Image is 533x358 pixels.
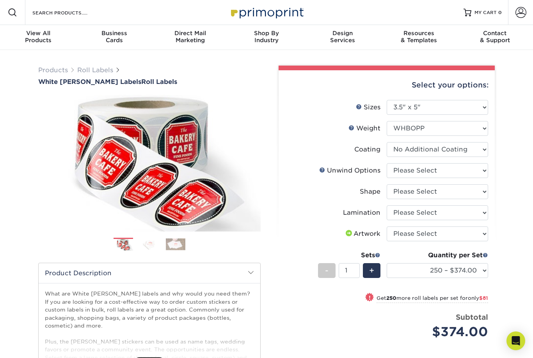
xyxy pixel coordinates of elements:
div: Unwind Options [319,166,380,175]
a: Roll Labels [77,66,113,74]
span: + [369,265,374,276]
a: BusinessCards [76,25,152,50]
a: Resources& Templates [381,25,457,50]
span: Contact [457,30,533,37]
div: Select your options: [285,70,489,100]
span: Design [305,30,381,37]
span: White [PERSON_NAME] Labels [38,78,141,85]
div: Artwork [344,229,380,239]
div: Marketing [152,30,228,44]
span: only [468,295,488,301]
div: Sizes [356,103,380,112]
span: - [325,265,329,276]
a: DesignServices [305,25,381,50]
h1: Roll Labels [38,78,261,85]
span: ! [369,294,371,302]
input: SEARCH PRODUCTS..... [32,8,108,17]
img: Roll Labels 01 [114,238,133,252]
a: Shop ByIndustry [228,25,304,50]
img: Primoprint [227,4,306,21]
span: MY CART [474,9,497,16]
img: White BOPP Labels 01 [38,86,261,240]
strong: 250 [386,295,396,301]
span: Shop By [228,30,304,37]
div: Quantity per Set [387,251,488,260]
a: White [PERSON_NAME] LabelsRoll Labels [38,78,261,85]
a: Products [38,66,68,74]
div: Shape [360,187,380,196]
span: $81 [479,295,488,301]
span: 0 [498,10,502,15]
div: Industry [228,30,304,44]
a: Contact& Support [457,25,533,50]
div: Sets [318,251,380,260]
strong: Subtotal [456,313,488,321]
div: Open Intercom Messenger [506,331,525,350]
div: Cards [76,30,152,44]
span: Resources [381,30,457,37]
div: Weight [348,124,380,133]
div: $374.00 [393,322,488,341]
span: Business [76,30,152,37]
div: Lamination [343,208,380,217]
a: Direct MailMarketing [152,25,228,50]
h2: Product Description [39,263,260,283]
img: Roll Labels 03 [166,238,185,250]
img: Roll Labels 02 [140,238,159,250]
div: Coating [354,145,380,154]
div: & Templates [381,30,457,44]
small: Get more roll labels per set for [377,295,488,303]
div: & Support [457,30,533,44]
span: Direct Mail [152,30,228,37]
div: Services [305,30,381,44]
